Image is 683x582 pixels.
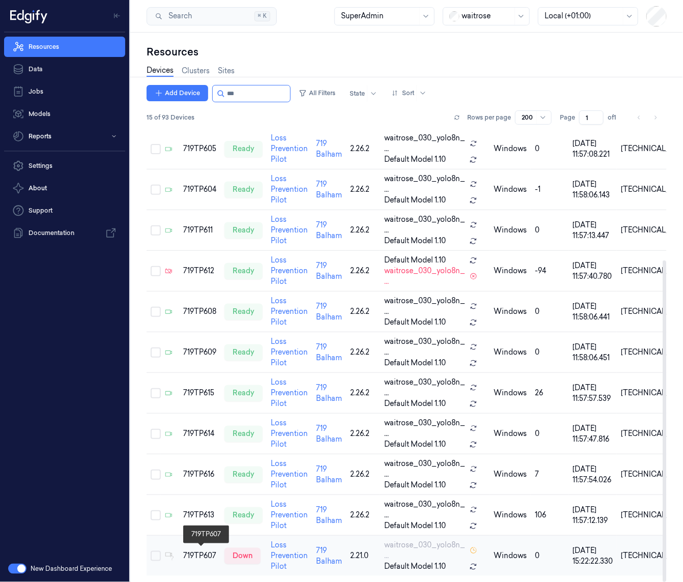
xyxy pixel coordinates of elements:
[573,505,613,526] div: [DATE] 11:57:12.139
[384,398,446,409] span: Default Model 1.10
[384,377,466,398] span: waitrose_030_yolo8n_ ...
[560,113,575,122] span: Page
[151,510,161,520] button: Select row
[621,225,680,236] div: [TECHNICAL_ID]
[573,342,613,363] div: [DATE] 11:58:06.451
[183,428,216,439] div: 719TP614
[224,182,263,198] div: ready
[535,184,564,195] div: -1
[384,214,466,236] span: waitrose_030_yolo8n_ ...
[621,388,680,398] div: [TECHNICAL_ID]
[4,200,125,221] a: Support
[384,317,446,328] span: Default Model 1.10
[271,459,308,489] a: Loss Prevention Pilot
[494,225,527,236] p: windows
[494,184,527,195] p: windows
[384,154,446,165] span: Default Model 1.10
[350,428,376,439] div: 2.26.2
[621,550,680,561] div: [TECHNICAL_ID]
[494,550,527,561] p: windows
[350,469,376,480] div: 2.26.2
[151,388,161,398] button: Select row
[4,59,125,79] a: Data
[494,266,527,276] p: windows
[350,143,376,154] div: 2.26.2
[224,507,263,523] div: ready
[224,385,263,401] div: ready
[183,347,216,358] div: 719TP609
[271,133,308,164] a: Loss Prevention Pilot
[316,139,342,159] a: 719 Balham
[147,113,194,122] span: 15 of 93 Devices
[151,144,161,154] button: Select row
[224,467,263,483] div: ready
[573,383,613,404] div: [DATE] 11:57:57.539
[4,178,125,198] button: About
[384,499,466,520] span: waitrose_030_yolo8n_ ...
[316,220,342,240] a: 719 Balham
[4,81,125,102] a: Jobs
[384,439,446,450] span: Default Model 1.10
[573,220,613,241] div: [DATE] 11:57:13.447
[224,141,263,157] div: ready
[316,342,342,362] a: 719 Balham
[151,225,161,236] button: Select row
[621,266,680,276] div: [TECHNICAL_ID]
[350,347,376,358] div: 2.26.2
[494,347,527,358] p: windows
[494,510,527,520] p: windows
[271,500,308,530] a: Loss Prevention Pilot
[183,266,216,276] div: 719TP612
[494,388,527,398] p: windows
[164,11,192,21] span: Search
[573,138,613,160] div: [DATE] 11:57:08.221
[384,480,446,490] span: Default Model 1.10
[183,225,216,236] div: 719TP611
[621,510,680,520] div: [TECHNICAL_ID]
[535,306,564,317] div: 0
[384,418,466,439] span: waitrose_030_yolo8n_ ...
[350,388,376,398] div: 2.26.2
[224,222,263,239] div: ready
[224,426,263,442] div: ready
[535,143,564,154] div: 0
[535,266,564,276] div: -94
[384,266,466,287] span: waitrose_030_yolo8n_ ...
[384,458,466,480] span: waitrose_030_yolo8n_ ...
[350,266,376,276] div: 2.26.2
[147,65,174,77] a: Devices
[535,347,564,358] div: 0
[271,540,308,571] a: Loss Prevention Pilot
[295,85,339,101] button: All Filters
[608,113,624,122] span: of 1
[494,469,527,480] p: windows
[218,66,235,76] a: Sites
[384,195,446,206] span: Default Model 1.10
[632,110,663,125] nav: pagination
[316,464,342,484] a: 719 Balham
[384,255,446,266] span: Default Model 1.10
[535,510,564,520] div: 106
[271,215,308,245] a: Loss Prevention Pilot
[183,469,216,480] div: 719TP616
[271,174,308,205] a: Loss Prevention Pilot
[384,133,466,154] span: waitrose_030_yolo8n_ ...
[151,429,161,439] button: Select row
[350,306,376,317] div: 2.26.2
[4,156,125,176] a: Settings
[350,184,376,195] div: 2.26.2
[316,505,342,525] a: 719 Balham
[271,377,308,408] a: Loss Prevention Pilot
[224,344,263,361] div: ready
[535,428,564,439] div: 0
[316,302,342,322] a: 719 Balham
[316,261,342,281] a: 719 Balham
[384,520,446,531] span: Default Model 1.10
[384,540,466,561] span: waitrose_030_yolo8n_ ...
[621,143,680,154] div: [TECHNICAL_ID]
[621,469,680,480] div: [TECHNICAL_ID]
[151,307,161,317] button: Select row
[147,85,208,101] button: Add Device
[183,306,216,317] div: 719TP608
[535,388,564,398] div: 26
